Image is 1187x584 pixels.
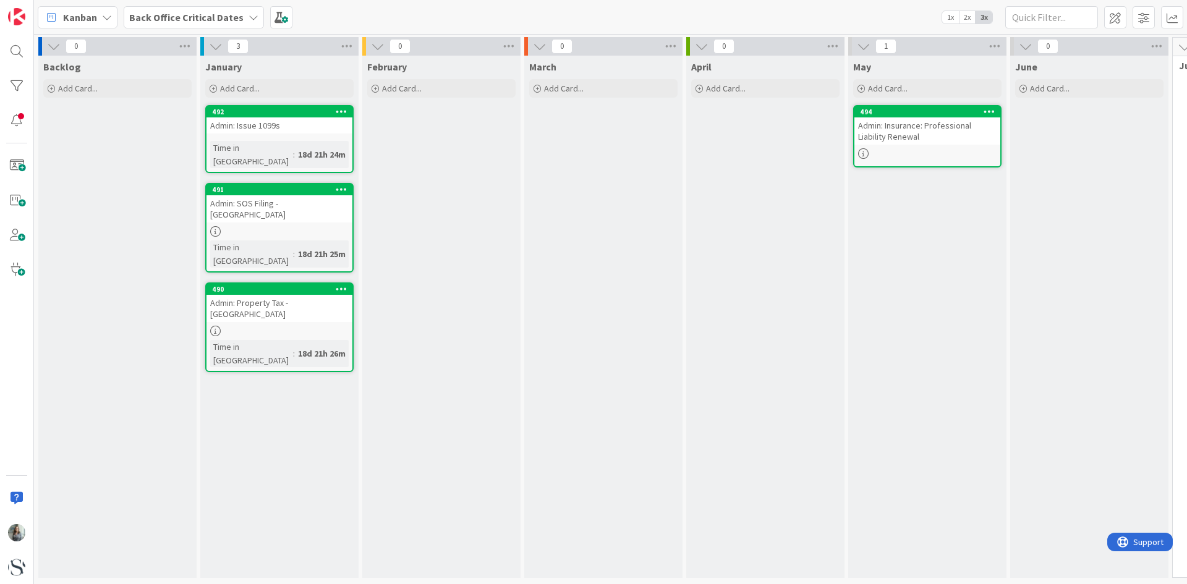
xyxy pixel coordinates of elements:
[8,524,25,541] img: LG
[206,106,352,117] div: 492
[58,83,98,94] span: Add Card...
[544,83,584,94] span: Add Card...
[976,11,992,23] span: 3x
[210,141,293,168] div: Time in [GEOGRAPHIC_DATA]
[854,117,1000,145] div: Admin: Insurance: Professional Liability Renewal
[8,8,25,25] img: Visit kanbanzone.com
[206,295,352,322] div: Admin: Property Tax - [GEOGRAPHIC_DATA]
[853,61,871,73] span: May
[206,117,352,133] div: Admin: Issue 1099s
[551,39,572,54] span: 0
[206,184,352,222] div: 491Admin: SOS Filing - [GEOGRAPHIC_DATA]
[206,284,352,295] div: 490
[293,247,295,261] span: :
[220,83,260,94] span: Add Card...
[206,184,352,195] div: 491
[529,61,556,73] span: March
[212,185,352,194] div: 491
[706,83,746,94] span: Add Card...
[1015,61,1037,73] span: June
[295,347,349,360] div: 18d 21h 26m
[212,108,352,116] div: 492
[129,11,244,23] b: Back Office Critical Dates
[854,106,1000,145] div: 494Admin: Insurance: Professional Liability Renewal
[228,39,249,54] span: 3
[295,148,349,161] div: 18d 21h 24m
[205,61,242,73] span: January
[210,340,293,367] div: Time in [GEOGRAPHIC_DATA]
[206,195,352,222] div: Admin: SOS Filing - [GEOGRAPHIC_DATA]
[1030,83,1070,94] span: Add Card...
[63,10,97,25] span: Kanban
[713,39,734,54] span: 0
[293,148,295,161] span: :
[26,2,56,17] span: Support
[206,106,352,133] div: 492Admin: Issue 1099s
[1005,6,1098,28] input: Quick Filter...
[66,39,87,54] span: 0
[43,61,81,73] span: Backlog
[295,247,349,261] div: 18d 21h 25m
[854,106,1000,117] div: 494
[367,61,407,73] span: February
[293,347,295,360] span: :
[8,559,25,576] img: avatar
[210,240,293,268] div: Time in [GEOGRAPHIC_DATA]
[868,83,908,94] span: Add Card...
[959,11,976,23] span: 2x
[389,39,411,54] span: 0
[875,39,896,54] span: 1
[860,108,1000,116] div: 494
[1037,39,1058,54] span: 0
[212,285,352,294] div: 490
[942,11,959,23] span: 1x
[691,61,712,73] span: April
[206,284,352,322] div: 490Admin: Property Tax - [GEOGRAPHIC_DATA]
[382,83,422,94] span: Add Card...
